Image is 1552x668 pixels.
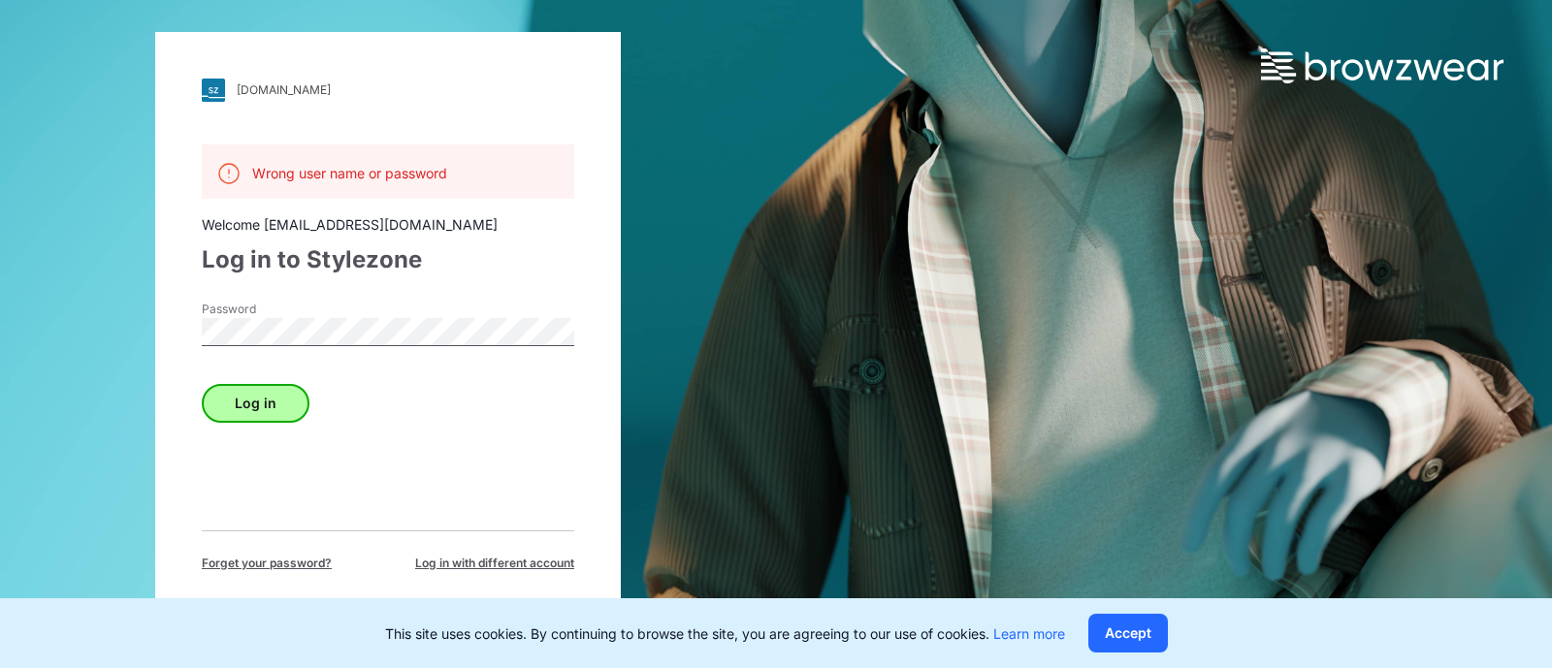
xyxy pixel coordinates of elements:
span: Forget your password? [202,555,332,572]
a: [DOMAIN_NAME] [202,79,574,102]
div: Log in to Stylezone [202,242,574,277]
img: svg+xml;base64,PHN2ZyB3aWR0aD0iMjgiIGhlaWdodD0iMjgiIHZpZXdCb3g9IjAgMCAyOCAyOCIgZmlsbD0ibm9uZSIgeG... [202,79,225,102]
span: Log in with different account [415,555,574,572]
label: Password [202,301,338,318]
p: This site uses cookies. By continuing to browse the site, you are agreeing to our use of cookies. [385,623,1065,644]
img: browzwear-logo.73288ffb.svg [1261,48,1503,83]
p: Wrong user name or password [252,163,447,183]
div: Welcome [EMAIL_ADDRESS][DOMAIN_NAME] [202,214,574,235]
button: Accept [1088,614,1168,652]
button: Log in [202,384,309,423]
img: svg+xml;base64,PHN2ZyB3aWR0aD0iMjQiIGhlaWdodD0iMjQiIHZpZXdCb3g9IjAgMCAyNCAyNCIgZmlsbD0ibm9uZSIgeG... [217,162,241,185]
div: [DOMAIN_NAME] [237,82,331,97]
a: Learn more [993,625,1065,642]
